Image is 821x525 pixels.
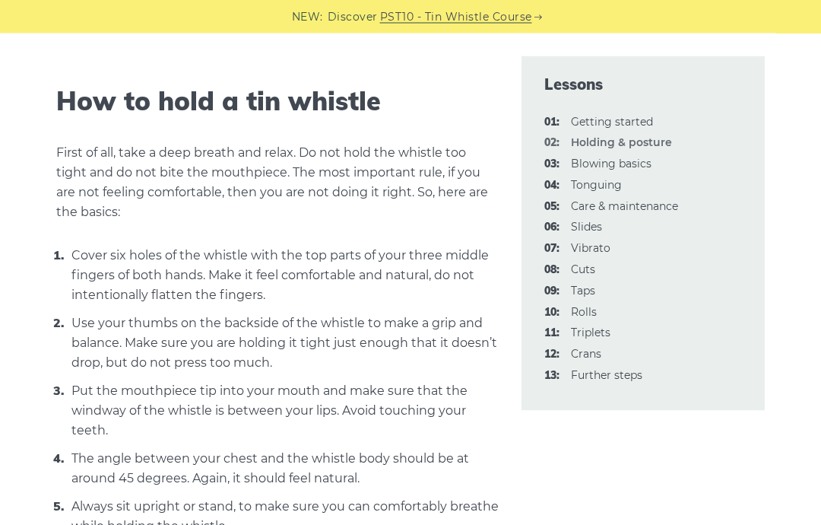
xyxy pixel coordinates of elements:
[571,157,651,170] a: 03:Blowing basics
[544,240,559,258] span: 07:
[571,262,595,276] a: 08:Cuts
[544,113,559,132] span: 01:
[68,381,499,441] li: Put the mouthpiece tip into your mouth and make sure that the windway of the whistle is between y...
[571,220,602,234] a: 06:Slides
[328,8,378,26] span: Discover
[544,198,559,216] span: 05:
[544,367,559,385] span: 13:
[571,347,601,361] a: 12:Crans
[544,261,559,279] span: 08:
[68,313,499,374] li: Use your thumbs on the backside of the whistle to make a grip and balance. Make sure you are hold...
[544,218,559,237] span: 06:
[544,177,559,195] span: 04:
[571,326,610,339] a: 11:Triplets
[571,135,672,149] strong: Holding & posture
[571,284,595,297] a: 09:Taps
[544,324,559,342] span: 11:
[571,241,610,255] a: 07:Vibrato
[544,304,559,322] span: 10:
[68,246,499,306] li: Cover six holes of the whistle with the top parts of your three middle fingers of both hands. Mak...
[571,115,653,129] a: 01:Getting started
[571,199,678,213] a: 05:Care & maintenance
[292,8,323,26] span: NEW:
[571,305,597,319] a: 10:Rolls
[544,282,559,301] span: 09:
[544,345,559,364] span: 12:
[56,87,499,118] h2: How to hold a tin whistle
[56,144,499,223] p: First of all, take a deep breath and relax. Do not hold the whistle too tight and do not bite the...
[571,178,622,192] a: 04:Tonguing
[380,8,532,26] a: PST10 - Tin Whistle Course
[544,74,742,95] span: Lessons
[544,134,559,152] span: 02:
[68,449,499,489] li: The angle between your chest and the whistle body should be at around 45 degrees. Again, it shoul...
[544,155,559,173] span: 03:
[571,368,642,382] a: 13:Further steps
